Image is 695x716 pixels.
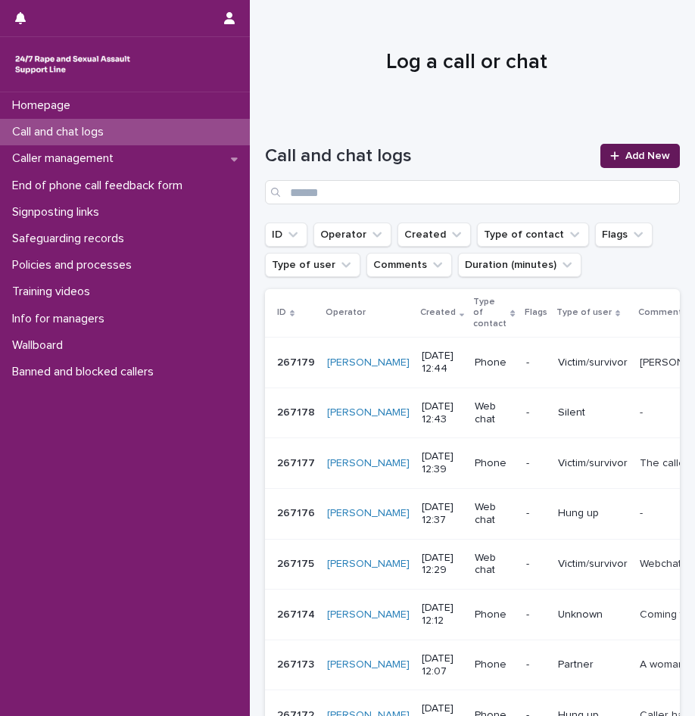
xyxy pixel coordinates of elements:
[477,223,589,247] button: Type of contact
[6,179,195,193] p: End of phone call feedback form
[327,507,410,520] a: [PERSON_NAME]
[265,180,680,204] input: Search
[475,552,513,577] p: Web chat
[6,312,117,326] p: Info for managers
[595,223,653,247] button: Flags
[422,602,463,627] p: [DATE] 12:12
[366,253,452,277] button: Comments
[265,145,591,167] h1: Call and chat logs
[277,454,318,470] p: 267177
[327,558,410,571] a: [PERSON_NAME]
[397,223,471,247] button: Created
[526,558,546,571] p: -
[265,223,307,247] button: ID
[6,151,126,166] p: Caller management
[327,658,410,671] a: [PERSON_NAME]
[526,507,546,520] p: -
[640,504,646,520] p: -
[277,403,318,419] p: 267178
[327,356,410,369] a: [PERSON_NAME]
[600,144,680,168] a: Add New
[6,232,136,246] p: Safeguarding records
[6,338,75,353] p: Wallboard
[556,304,612,321] p: Type of user
[422,552,463,577] p: [DATE] 12:29
[475,457,513,470] p: Phone
[558,658,628,671] p: Partner
[277,655,317,671] p: 267173
[277,504,318,520] p: 267176
[6,205,111,219] p: Signposting links
[6,125,116,139] p: Call and chat logs
[558,609,628,621] p: Unknown
[277,353,318,369] p: 267179
[327,457,410,470] a: [PERSON_NAME]
[558,406,628,419] p: Silent
[313,223,391,247] button: Operator
[6,365,166,379] p: Banned and blocked callers
[558,507,628,520] p: Hung up
[277,555,317,571] p: 267175
[6,285,102,299] p: Training videos
[327,406,410,419] a: [PERSON_NAME]
[526,356,546,369] p: -
[475,356,513,369] p: Phone
[475,501,513,527] p: Web chat
[558,457,628,470] p: Victim/survivor
[525,304,547,321] p: Flags
[526,457,546,470] p: -
[526,609,546,621] p: -
[326,304,366,321] p: Operator
[422,501,463,527] p: [DATE] 12:37
[265,253,360,277] button: Type of user
[420,304,456,321] p: Created
[422,652,463,678] p: [DATE] 12:07
[277,304,286,321] p: ID
[277,605,318,621] p: 267174
[458,253,581,277] button: Duration (minutes)
[638,304,687,321] p: Comments
[640,403,646,419] p: -
[265,50,669,76] h1: Log a call or chat
[558,558,628,571] p: Victim/survivor
[526,406,546,419] p: -
[625,151,670,161] span: Add New
[422,400,463,426] p: [DATE] 12:43
[473,294,506,332] p: Type of contact
[526,658,546,671] p: -
[6,98,83,113] p: Homepage
[475,609,513,621] p: Phone
[6,258,144,272] p: Policies and processes
[558,356,628,369] p: Victim/survivor
[12,49,133,79] img: rhQMoQhaT3yELyF149Cw
[475,658,513,671] p: Phone
[422,350,463,375] p: [DATE] 12:44
[327,609,410,621] a: [PERSON_NAME]
[422,450,463,476] p: [DATE] 12:39
[475,400,513,426] p: Web chat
